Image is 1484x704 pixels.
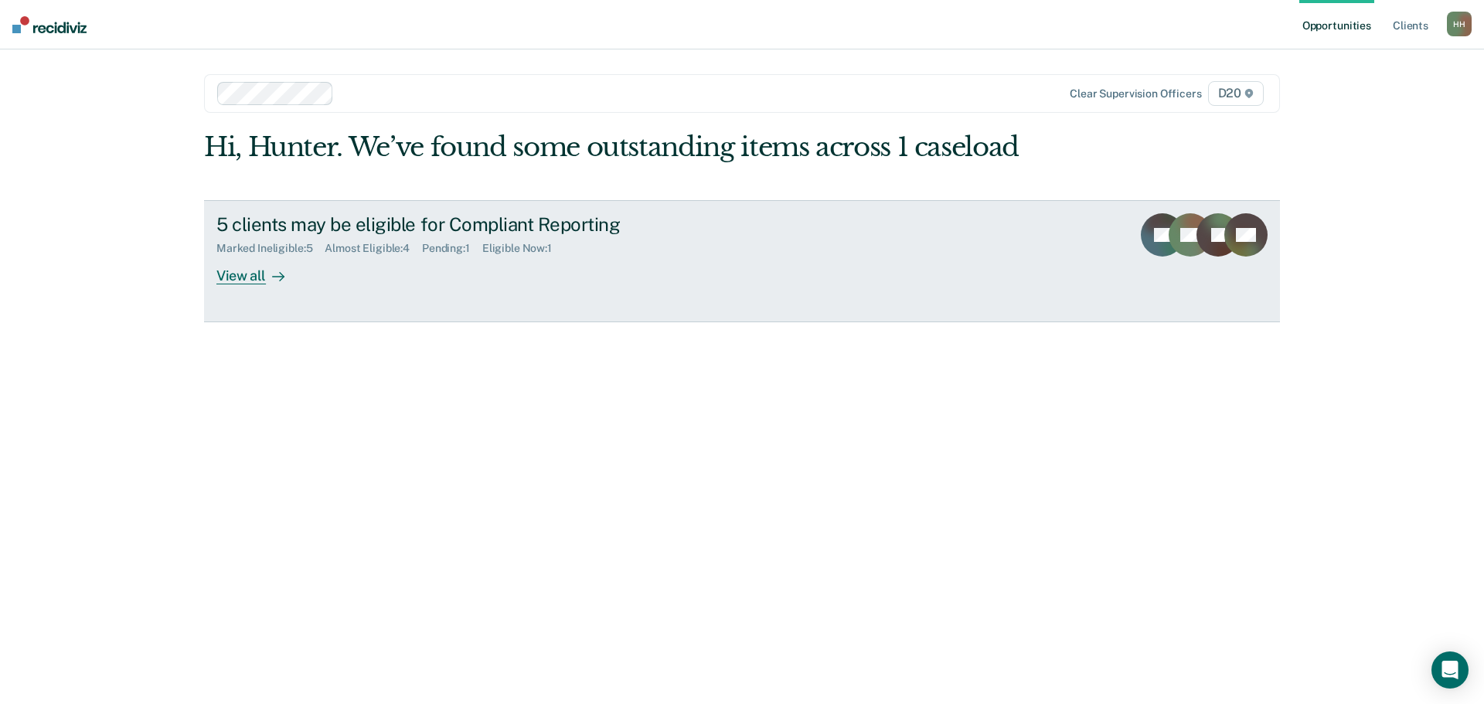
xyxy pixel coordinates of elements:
div: Pending : 1 [422,242,482,255]
div: View all [216,254,303,284]
div: Hi, Hunter. We’ve found some outstanding items across 1 caseload [204,131,1065,163]
div: Marked Ineligible : 5 [216,242,325,255]
div: H H [1447,12,1472,36]
a: 5 clients may be eligible for Compliant ReportingMarked Ineligible:5Almost Eligible:4Pending:1Eli... [204,200,1280,322]
div: Open Intercom Messenger [1431,651,1469,689]
img: Recidiviz [12,16,87,33]
div: Almost Eligible : 4 [325,242,422,255]
div: Eligible Now : 1 [482,242,564,255]
button: HH [1447,12,1472,36]
span: D20 [1208,81,1264,106]
div: 5 clients may be eligible for Compliant Reporting [216,213,759,236]
div: Clear supervision officers [1070,87,1201,100]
